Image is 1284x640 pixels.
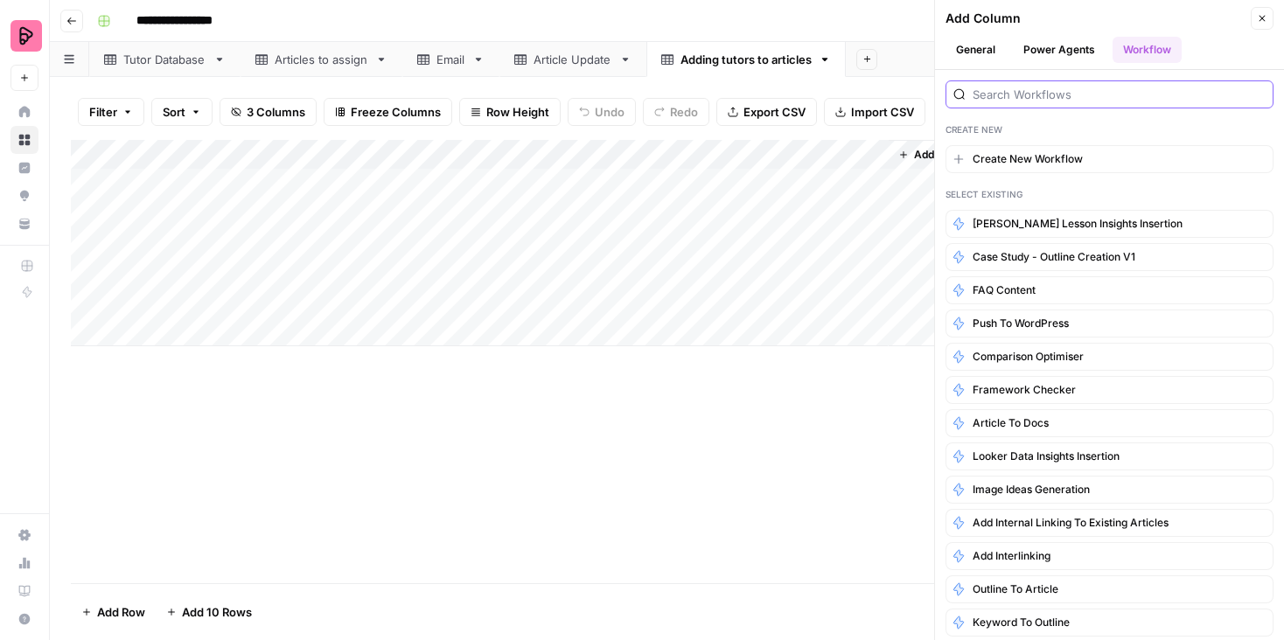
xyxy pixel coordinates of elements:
a: Your Data [10,210,38,238]
button: General [946,37,1006,63]
span: 3 Columns [247,103,305,121]
div: Select Existing [946,187,1274,201]
span: Filter [89,103,117,121]
button: Article to Docs [946,409,1274,437]
button: Redo [643,98,709,126]
button: 3 Columns [220,98,317,126]
a: Article Update [499,42,646,77]
a: Opportunities [10,182,38,210]
span: Push to WordPress [973,316,1069,331]
span: Looker data insights Insertion [973,449,1120,464]
span: Add Row [97,603,145,621]
button: Export CSV [716,98,817,126]
span: Import CSV [851,103,914,121]
button: Looker data insights Insertion [946,442,1274,470]
button: Framework checker [946,376,1274,404]
div: Email [436,51,465,68]
button: Create New Workflow [946,145,1274,173]
button: [PERSON_NAME] Lesson Insights Insertion [946,210,1274,238]
a: Browse [10,126,38,154]
span: Add Column [914,147,975,163]
button: Add 10 Rows [156,598,262,626]
a: Home [10,98,38,126]
div: Tutor Database [123,51,206,68]
button: Push to WordPress [946,310,1274,337]
button: Undo [568,98,636,126]
button: Import CSV [824,98,925,126]
span: Keyword to outline [973,615,1070,630]
span: Case Study - Outline Creation V1 [973,249,1135,265]
button: Outline to Article [946,575,1274,603]
button: Help + Support [10,605,38,633]
span: Add interlinking [973,548,1050,564]
span: Add 10 Rows [182,603,252,621]
span: Redo [670,103,698,121]
input: Search Workflows [973,86,1266,103]
span: Comparison Optimiser [973,349,1084,365]
a: Tutor Database [89,42,241,77]
span: Freeze Columns [351,103,441,121]
span: FAQ Content [973,282,1036,298]
a: Insights [10,154,38,182]
button: Case Study - Outline Creation V1 [946,243,1274,271]
a: Usage [10,549,38,577]
button: Image Ideas Generation [946,476,1274,504]
div: Create New [946,122,1274,136]
span: Export CSV [743,103,806,121]
button: Add internal linking to existing articles [946,509,1274,537]
button: Sort [151,98,213,126]
span: Create New Workflow [973,151,1083,167]
a: Articles to assign [241,42,402,77]
a: Email [402,42,499,77]
a: Settings [10,521,38,549]
span: Image Ideas Generation [973,482,1090,497]
span: Undo [595,103,625,121]
button: Comparison Optimiser [946,343,1274,371]
span: Sort [163,103,185,121]
button: Add Row [71,598,156,626]
button: Workflow [1113,37,1182,63]
span: Article to Docs [973,415,1049,431]
button: Add Column [891,143,982,166]
div: Articles to assign [275,51,368,68]
button: Workspace: Preply [10,14,38,58]
button: FAQ Content [946,276,1274,304]
span: [PERSON_NAME] Lesson Insights Insertion [973,216,1183,232]
button: Freeze Columns [324,98,452,126]
button: Row Height [459,98,561,126]
button: Keyword to outline [946,609,1274,637]
a: Learning Hub [10,577,38,605]
button: Filter [78,98,144,126]
button: Add interlinking [946,542,1274,570]
button: Power Agents [1013,37,1106,63]
img: Preply Logo [10,20,42,52]
span: Outline to Article [973,581,1058,597]
span: Row Height [486,103,549,121]
div: Article Update [534,51,612,68]
span: Add internal linking to existing articles [973,515,1169,531]
a: Adding tutors to articles [646,42,846,77]
span: Framework checker [973,382,1076,398]
div: Adding tutors to articles [680,51,812,68]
